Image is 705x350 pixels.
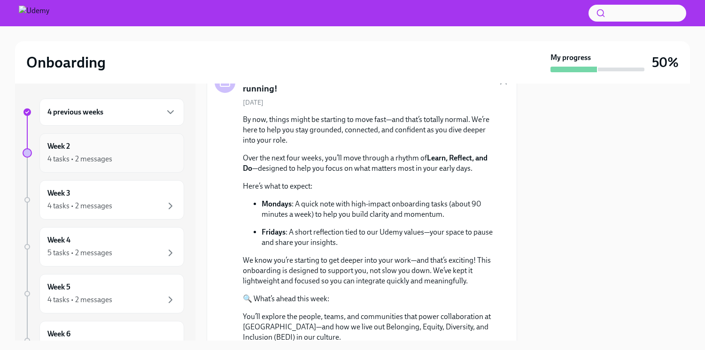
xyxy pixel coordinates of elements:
p: : A quick note with high-impact onboarding tasks (about 90 minutes a week) to help you build clar... [262,199,494,220]
div: 4 tasks • 2 messages [47,201,112,211]
a: Week 24 tasks • 2 messages [23,133,184,173]
strong: My progress [550,53,591,63]
div: 4 tasks • 2 messages [47,295,112,305]
h6: Week 4 [47,235,70,245]
strong: Fridays [262,228,286,236]
p: Here’s what to expect: [243,181,494,191]
h2: Onboarding [26,53,106,72]
h6: 4 previous weeks [47,107,103,117]
div: 4 tasks • 2 messages [47,154,112,164]
span: [DATE] [243,98,263,107]
img: Udemy [19,6,49,21]
h6: Week 5 [47,282,70,292]
h3: 50% [652,54,679,71]
p: You’ll explore the people, teams, and communities that power collaboration at [GEOGRAPHIC_DATA]—a... [243,312,494,342]
div: 4 previous weeks [39,99,184,126]
p: By now, things might be starting to move fast—and that’s totally normal. We’re here to help you s... [243,114,494,145]
h6: Week 3 [47,188,70,198]
strong: Mondays [262,199,292,208]
h6: Week 2 [47,141,70,152]
p: Over the next four weeks, you’ll move through a rhythm of —designed to help you focus on what mat... [243,153,494,174]
p: We know you’re starting to get deeper into your work—and that’s exciting! This onboarding is desi... [243,255,494,286]
a: Week 45 tasks • 2 messages [23,227,184,266]
p: : A short reflection tied to our Udemy values—your space to pause and share your insights. [262,227,494,248]
h6: Week 6 [47,329,70,339]
a: Week 54 tasks • 2 messages [23,274,184,313]
p: 🔍 What’s ahead this week: [243,294,494,304]
a: Week 34 tasks • 2 messages [23,180,184,220]
div: 5 tasks • 2 messages [47,248,112,258]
